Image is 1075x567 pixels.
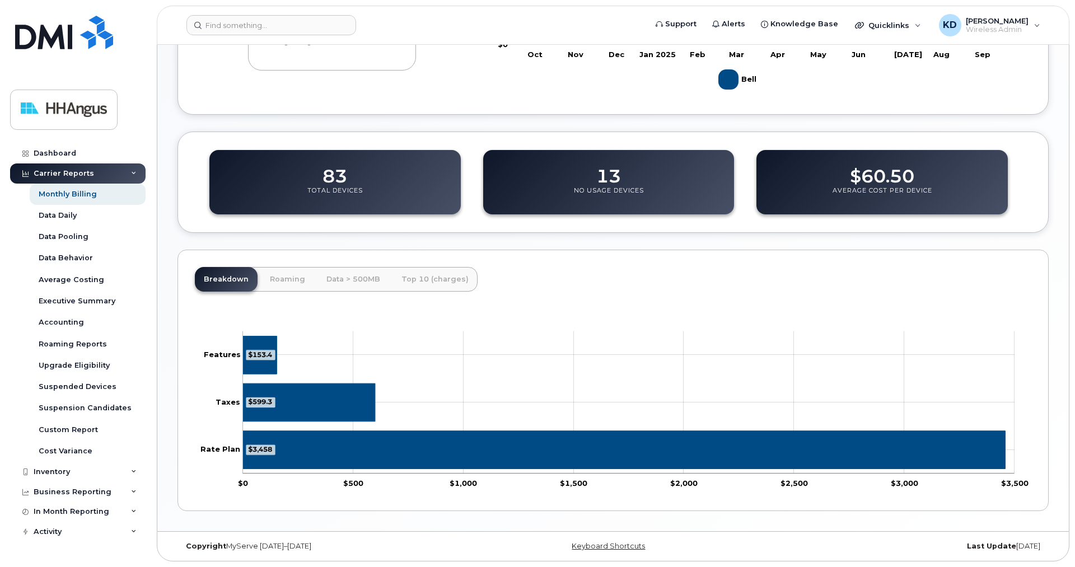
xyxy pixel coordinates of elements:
[967,542,1016,550] strong: Last Update
[200,331,1029,487] g: Chart
[195,267,258,292] a: Breakdown
[574,186,644,207] p: No Usage Devices
[780,478,808,487] tspan: $2,500
[722,18,745,30] span: Alerts
[609,49,625,58] tspan: Dec
[560,478,587,487] tspan: $1,500
[1001,478,1029,487] tspan: $3,500
[933,49,950,58] tspan: Aug
[248,445,272,453] tspan: $3,458
[392,267,478,292] a: Top 10 (charges)
[200,444,240,453] tspan: Rate Plan
[186,542,226,550] strong: Copyright
[238,478,248,487] tspan: $0
[758,542,1049,551] div: [DATE]
[891,478,918,487] tspan: $3,000
[975,49,990,58] tspan: Sep
[665,18,697,30] span: Support
[261,267,314,292] a: Roaming
[204,350,241,359] tspan: Features
[243,336,1005,468] g: Series
[639,49,676,58] tspan: Jan 2025
[943,18,957,32] span: KD
[690,49,705,58] tspan: Feb
[931,14,1048,36] div: Kevin Dawson
[177,542,468,551] div: MyServe [DATE]–[DATE]
[258,38,406,58] p: Roaming Charges
[307,186,363,207] p: Total Devices
[248,350,272,358] tspan: $153.4
[718,65,759,94] g: Bell
[770,49,785,58] tspan: Apr
[894,49,922,58] tspan: [DATE]
[753,13,846,35] a: Knowledge Base
[568,49,583,58] tspan: Nov
[718,65,759,94] g: Legend
[833,186,932,207] p: Average Cost Per Device
[810,49,826,58] tspan: May
[852,49,866,58] tspan: Jun
[868,21,909,30] span: Quicklinks
[729,49,744,58] tspan: Mar
[670,478,698,487] tspan: $2,000
[186,15,356,35] input: Find something...
[322,155,347,186] dd: 83
[498,39,508,48] tspan: $0
[596,155,621,186] dd: 13
[248,397,272,406] tspan: $599.3
[847,14,929,36] div: Quicklinks
[850,155,914,186] dd: $60.50
[216,397,240,406] tspan: Taxes
[343,478,363,487] tspan: $500
[770,18,838,30] span: Knowledge Base
[966,25,1029,34] span: Wireless Admin
[572,542,645,550] a: Keyboard Shortcuts
[966,16,1029,25] span: [PERSON_NAME]
[648,13,704,35] a: Support
[527,49,543,58] tspan: Oct
[317,267,389,292] a: Data > 500MB
[450,478,477,487] tspan: $1,000
[704,13,753,35] a: Alerts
